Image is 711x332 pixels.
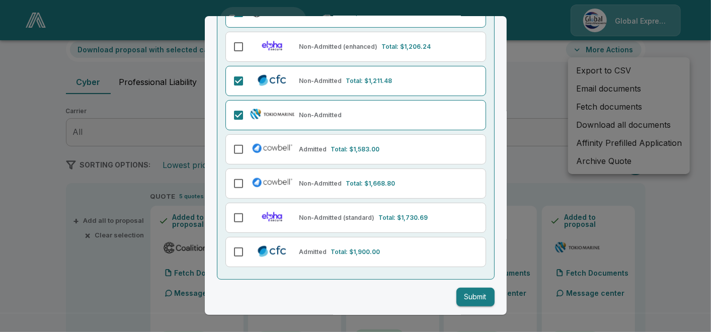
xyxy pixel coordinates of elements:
p: Admitted [299,247,327,257]
p: Total: $1,668.80 [346,179,396,188]
img: CFC (Admitted) [249,244,295,258]
div: Elpha (Non-Admitted) EnhancedNon-Admitted (enhanced)Total: $1,206.24 [225,32,486,62]
div: CFC Cyber (Non-Admitted)Non-AdmittedTotal: $1,211.48 [225,66,486,96]
div: Elpha (Non-Admitted) StandardNon-Admitted (standard)Total: $1,730.69 [225,203,486,233]
img: Cowbell (Admitted) [249,141,295,155]
p: Total: $1,730.69 [379,213,428,222]
img: Cowbell (Non-Admitted) [249,176,295,190]
p: Non-Admitted [299,111,342,120]
p: Total: $1,206.24 [382,42,431,51]
div: Cowbell (Non-Admitted)Non-AdmittedTotal: $1,668.80 [225,169,486,199]
div: Cowbell (Admitted)AdmittedTotal: $1,583.00 [225,134,486,164]
img: CFC Cyber (Non-Admitted) [249,73,295,87]
p: Non-Admitted (enhanced) [299,42,378,51]
p: Non-Admitted [299,179,342,188]
p: Total: $1,211.48 [346,76,392,86]
p: Non-Admitted [299,76,342,86]
img: Tokio Marine TMHCC (Non-Admitted) [249,107,295,121]
p: Non-Admitted (standard) [299,213,375,222]
p: Admitted [299,145,327,154]
p: Total: $1,583.00 [331,145,380,154]
img: Elpha (Non-Admitted) Standard [249,210,295,224]
img: Elpha (Non-Admitted) Enhanced [249,39,295,53]
p: Total: $1,900.00 [331,247,380,257]
div: CFC (Admitted)AdmittedTotal: $1,900.00 [225,237,486,267]
div: Tokio Marine TMHCC (Non-Admitted)Non-Admitted [225,100,486,130]
button: Submit [456,288,495,306]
